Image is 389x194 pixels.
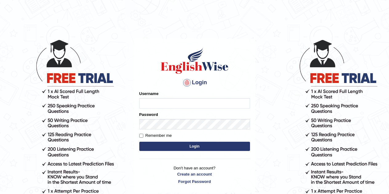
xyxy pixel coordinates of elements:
[139,112,158,117] label: Password
[139,165,250,184] p: Don't have an account?
[160,47,230,75] img: Logo of English Wise sign in for intelligent practice with AI
[139,134,143,138] input: Remember me
[139,179,250,184] a: Forgot Password
[139,91,159,97] label: Username
[139,171,250,177] a: Create an account
[139,133,172,139] label: Remember me
[139,142,250,151] button: Login
[139,78,250,88] h4: Login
